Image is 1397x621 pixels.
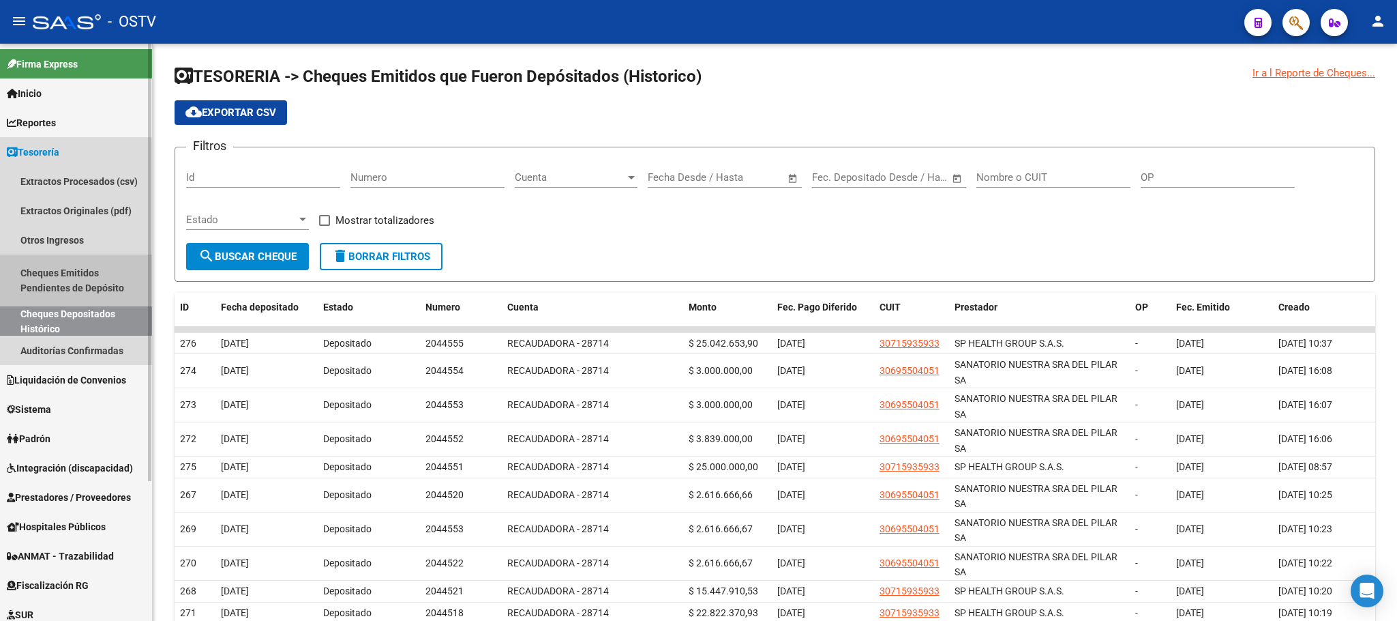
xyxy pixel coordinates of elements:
[1130,293,1171,322] datatable-header-cell: OP
[777,523,805,534] span: [DATE]
[1135,365,1138,376] span: -
[332,248,348,264] mat-icon: delete
[880,523,940,534] span: 30695504051
[7,461,133,476] span: Integración (discapacidad)
[949,293,1130,322] datatable-header-cell: Prestador
[502,293,683,322] datatable-header-cell: Cuenta
[221,605,312,621] div: [DATE]
[425,365,464,376] span: 2044554
[215,293,318,322] datatable-header-cell: Fecha depositado
[180,302,189,313] span: ID
[955,359,1117,386] span: SANATORIO NUESTRA SRA DEL PILAR SA
[425,607,464,618] span: 2044518
[689,433,753,444] span: $ 3.839.000,00
[777,433,805,444] span: [DATE]
[1171,293,1273,322] datatable-header-cell: Fec. Emitido
[507,433,609,444] span: RECAUDADORA - 28714
[323,399,372,410] span: Depositado
[1135,586,1138,596] span: -
[186,243,309,270] button: Buscar Cheque
[180,523,196,534] span: 269
[772,293,874,322] datatable-header-cell: Fec. Pago Diferido
[880,558,940,568] span: 30695504051
[955,551,1117,578] span: SANATORIO NUESTRA SRA DEL PILAR SA
[507,607,609,618] span: RECAUDADORA - 28714
[1176,523,1204,534] span: [DATE]
[1135,558,1138,568] span: -
[689,302,717,313] span: Monto
[1135,302,1148,313] span: OP
[777,607,805,618] span: [DATE]
[332,250,430,263] span: Borrar Filtros
[175,67,702,86] span: TESORERIA -> Cheques Emitidos que Fueron Depósitados (Historico)
[777,461,805,472] span: [DATE]
[180,461,196,472] span: 275
[648,171,703,184] input: Fecha inicio
[323,461,372,472] span: Depositado
[1176,338,1204,349] span: [DATE]
[777,558,805,568] span: [DATE]
[955,338,1064,349] span: SP HEALTH GROUP S.A.S.
[507,558,609,568] span: RECAUDADORA - 28714
[955,393,1117,420] span: SANATORIO NUESTRA SRA DEL PILAR SA
[221,555,312,571] div: [DATE]
[785,171,801,186] button: Open calendar
[880,338,940,349] span: 30715935933
[425,489,464,500] span: 2044520
[420,293,502,322] datatable-header-cell: Numero
[955,427,1117,454] span: SANATORIO NUESTRA SRA DEL PILAR SA
[1135,399,1138,410] span: -
[689,607,758,618] span: $ 22.822.370,93
[1278,433,1332,444] span: [DATE] 16:06
[180,433,196,444] span: 272
[715,171,781,184] input: Fecha fin
[1176,489,1204,500] span: [DATE]
[7,86,42,101] span: Inicio
[1252,66,1375,81] a: Ir a l Reporte de Cheques...
[507,461,609,472] span: RECAUDADORA - 28714
[7,373,126,388] span: Liquidación de Convenios
[425,586,464,596] span: 2044521
[1278,302,1310,313] span: Creado
[880,302,901,313] span: CUIT
[221,521,312,537] div: [DATE]
[1278,338,1332,349] span: [DATE] 10:37
[323,338,372,349] span: Depositado
[880,365,940,376] span: 30695504051
[955,586,1064,596] span: SP HEALTH GROUP S.A.S.
[689,586,758,596] span: $ 15.447.910,53
[955,461,1064,472] span: SP HEALTH GROUP S.A.S.
[175,293,215,322] datatable-header-cell: ID
[425,433,464,444] span: 2044552
[198,250,297,263] span: Buscar Cheque
[7,57,78,72] span: Firma Express
[1278,365,1332,376] span: [DATE] 16:08
[1135,489,1138,500] span: -
[425,558,464,568] span: 2044522
[323,433,372,444] span: Depositado
[221,487,312,503] div: [DATE]
[880,461,940,472] span: 30715935933
[221,336,312,351] div: [DATE]
[7,145,59,160] span: Tesorería
[1273,293,1375,322] datatable-header-cell: Creado
[1135,338,1138,349] span: -
[7,578,89,593] span: Fiscalización RG
[1176,433,1204,444] span: [DATE]
[683,293,772,322] datatable-header-cell: Monto
[221,431,312,447] div: [DATE]
[880,607,940,618] span: 30715935933
[689,523,753,534] span: $ 2.616.666,67
[11,13,27,29] mat-icon: menu
[880,399,940,410] span: 30695504051
[507,365,609,376] span: RECAUDADORA - 28714
[1176,586,1204,596] span: [DATE]
[507,338,609,349] span: RECAUDADORA - 28714
[1278,558,1332,568] span: [DATE] 10:22
[1176,461,1204,472] span: [DATE]
[7,549,114,564] span: ANMAT - Trazabilidad
[777,302,857,313] span: Fec. Pago Diferido
[1135,607,1138,618] span: -
[955,483,1117,510] span: SANATORIO NUESTRA SRA DEL PILAR SA
[180,607,196,618] span: 271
